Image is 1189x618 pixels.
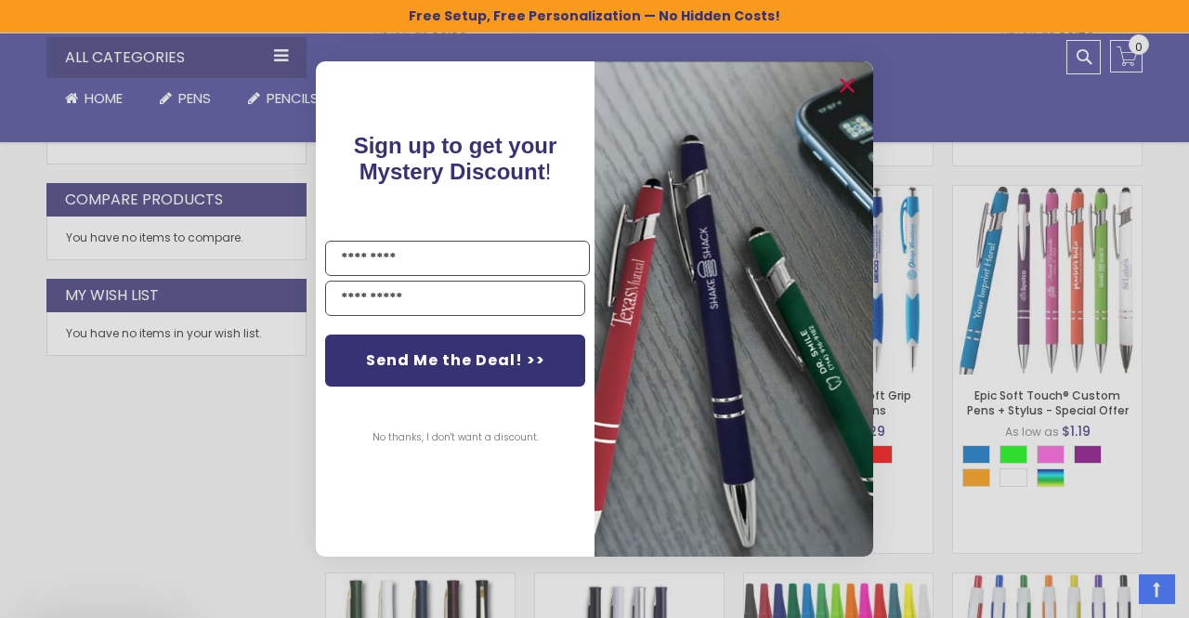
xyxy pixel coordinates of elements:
[363,414,548,461] button: No thanks, I don't want a discount.
[354,133,557,184] span: Sign up to get your Mystery Discount
[325,335,585,387] button: Send Me the Deal! >>
[594,61,873,557] img: pop-up-image
[832,71,862,100] button: Close dialog
[354,133,557,184] span: !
